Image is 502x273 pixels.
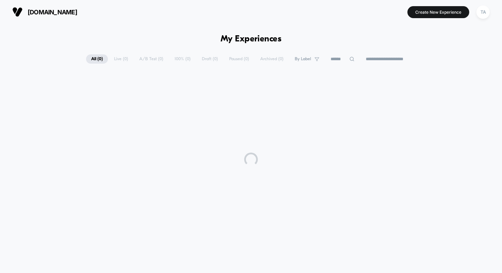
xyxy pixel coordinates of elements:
span: By Label [295,56,311,62]
div: TA [476,5,490,19]
img: Visually logo [12,7,23,17]
button: [DOMAIN_NAME] [10,6,79,17]
h1: My Experiences [221,34,282,44]
span: [DOMAIN_NAME] [28,9,77,16]
button: Create New Experience [407,6,469,18]
button: TA [474,5,492,19]
span: All ( 0 ) [86,54,108,64]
